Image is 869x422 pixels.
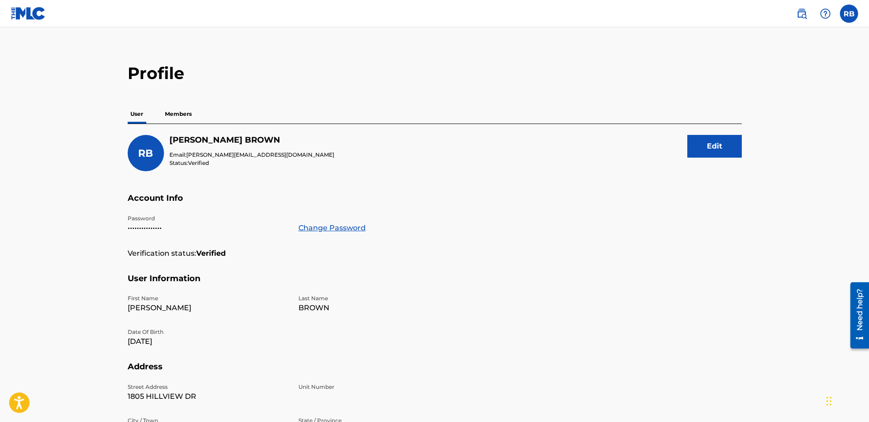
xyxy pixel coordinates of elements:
[128,362,742,383] h5: Address
[840,5,858,23] div: User Menu
[128,223,288,233] p: •••••••••••••••
[169,151,334,159] p: Email:
[820,8,831,19] img: help
[824,378,869,422] iframe: Chat Widget
[826,387,832,415] div: Drag
[128,336,288,347] p: [DATE]
[169,135,334,145] h5: RONNIE BROWN
[128,391,288,402] p: 1805 HILLVIEW DR
[162,104,194,124] p: Members
[128,248,196,259] p: Verification status:
[128,63,742,84] h2: Profile
[128,273,742,295] h5: User Information
[128,214,288,223] p: Password
[298,294,458,303] p: Last Name
[128,328,288,336] p: Date Of Birth
[298,383,458,391] p: Unit Number
[298,303,458,313] p: BROWN
[844,279,869,352] iframe: Resource Center
[816,5,834,23] div: Help
[128,193,742,214] h5: Account Info
[188,159,209,166] span: Verified
[196,248,226,259] strong: Verified
[138,147,153,159] span: RB
[11,7,46,20] img: MLC Logo
[128,303,288,313] p: [PERSON_NAME]
[793,5,811,23] a: Public Search
[186,151,334,158] span: [PERSON_NAME][EMAIL_ADDRESS][DOMAIN_NAME]
[796,8,807,19] img: search
[128,104,146,124] p: User
[128,383,288,391] p: Street Address
[169,159,334,167] p: Status:
[687,135,742,158] button: Edit
[128,294,288,303] p: First Name
[298,223,366,233] a: Change Password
